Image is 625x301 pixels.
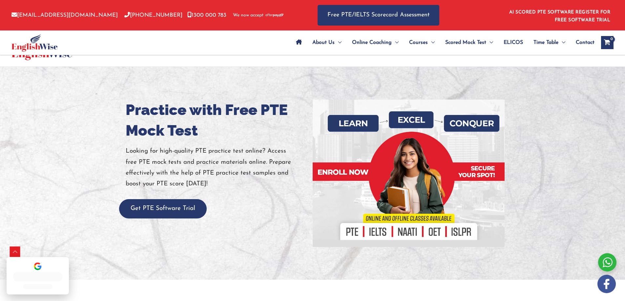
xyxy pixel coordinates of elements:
span: We now accept [233,12,263,19]
span: Contact [576,31,594,54]
a: Scored Mock TestMenu Toggle [440,31,498,54]
span: Menu Toggle [486,31,493,54]
p: Looking for high-quality PTE practice test online? Access free PTE mock tests and practice materi... [126,146,308,189]
span: Menu Toggle [335,31,342,54]
a: View Shopping Cart, empty [601,36,614,49]
nav: Site Navigation: Main Menu [291,31,594,54]
a: Get PTE Software Trial [119,205,207,212]
a: Contact [571,31,594,54]
h1: Practice with Free PTE Mock Test [126,100,308,141]
aside: Header Widget 1 [505,5,614,26]
span: ELICOS [504,31,523,54]
a: Free PTE/IELTS Scorecard Assessment [318,5,439,26]
a: Time TableMenu Toggle [528,31,571,54]
a: ELICOS [498,31,528,54]
img: Afterpay-Logo [265,13,283,17]
span: Scored Mock Test [445,31,486,54]
img: white-facebook.png [597,275,616,293]
span: Online Coaching [352,31,392,54]
a: AI SCORED PTE SOFTWARE REGISTER FOR FREE SOFTWARE TRIAL [509,10,611,23]
span: About Us [312,31,335,54]
a: [EMAIL_ADDRESS][DOMAIN_NAME] [11,12,118,18]
img: cropped-ew-logo [11,34,58,52]
span: Menu Toggle [392,31,399,54]
a: 1300 000 783 [187,12,226,18]
a: [PHONE_NUMBER] [124,12,182,18]
span: Menu Toggle [558,31,565,54]
a: CoursesMenu Toggle [404,31,440,54]
button: Get PTE Software Trial [119,199,207,218]
a: About UsMenu Toggle [307,31,347,54]
span: Menu Toggle [428,31,435,54]
span: Time Table [533,31,558,54]
a: Online CoachingMenu Toggle [347,31,404,54]
span: Courses [409,31,428,54]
